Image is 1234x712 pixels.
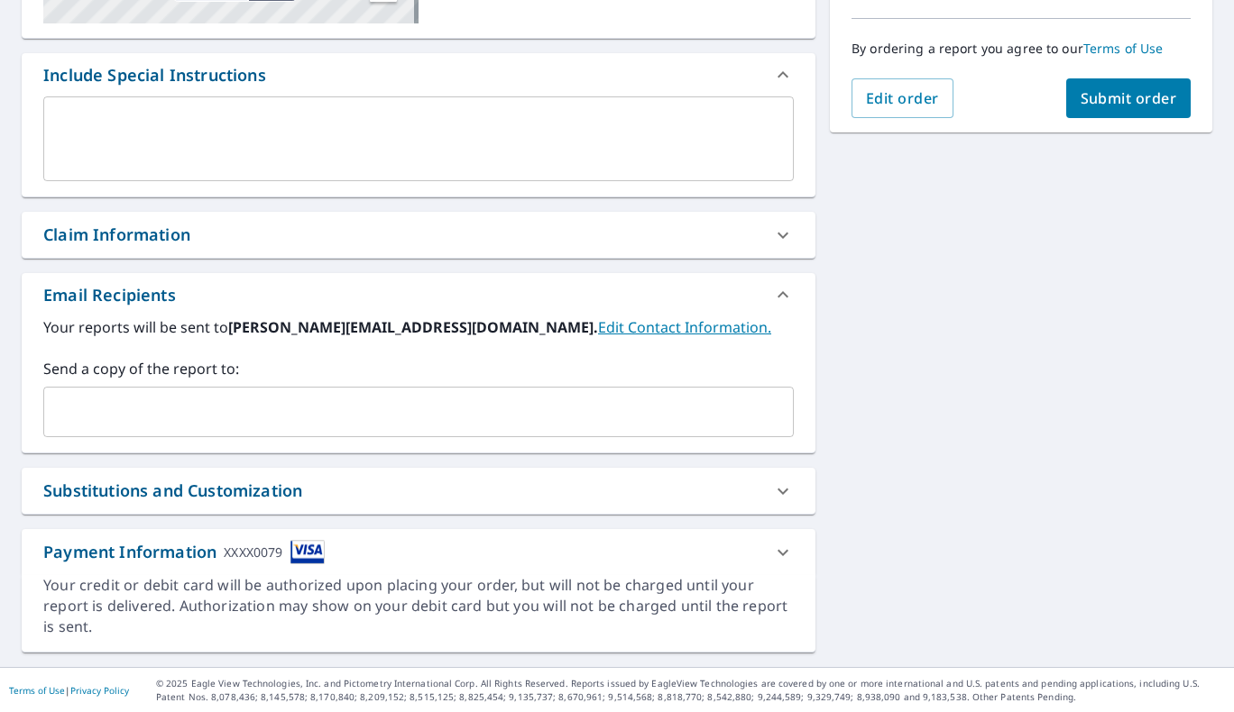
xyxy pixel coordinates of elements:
[43,358,794,379] label: Send a copy of the report to:
[852,41,1191,57] p: By ordering a report you agree to our
[228,317,598,337] b: [PERSON_NAME][EMAIL_ADDRESS][DOMAIN_NAME].
[9,684,65,697] a: Terms of Use
[156,677,1225,704] p: © 2025 Eagle View Technologies, Inc. and Pictometry International Corp. All Rights Reserved. Repo...
[866,88,939,108] span: Edit order
[22,529,815,575] div: Payment InformationXXXX0079cardImage
[224,540,282,564] div: XXXX0079
[1066,78,1192,118] button: Submit order
[1081,88,1177,108] span: Submit order
[43,575,794,637] div: Your credit or debit card will be authorized upon placing your order, but will not be charged unt...
[22,212,815,258] div: Claim Information
[22,468,815,514] div: Substitutions and Customization
[1083,40,1164,57] a: Terms of Use
[43,540,325,564] div: Payment Information
[70,684,129,697] a: Privacy Policy
[43,283,176,307] div: Email Recipients
[9,685,129,696] p: |
[22,273,815,316] div: Email Recipients
[598,317,771,337] a: EditContactInfo
[290,540,325,564] img: cardImage
[852,78,953,118] button: Edit order
[43,63,266,87] div: Include Special Instructions
[22,53,815,96] div: Include Special Instructions
[43,223,190,247] div: Claim Information
[43,479,302,503] div: Substitutions and Customization
[43,316,794,338] label: Your reports will be sent to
